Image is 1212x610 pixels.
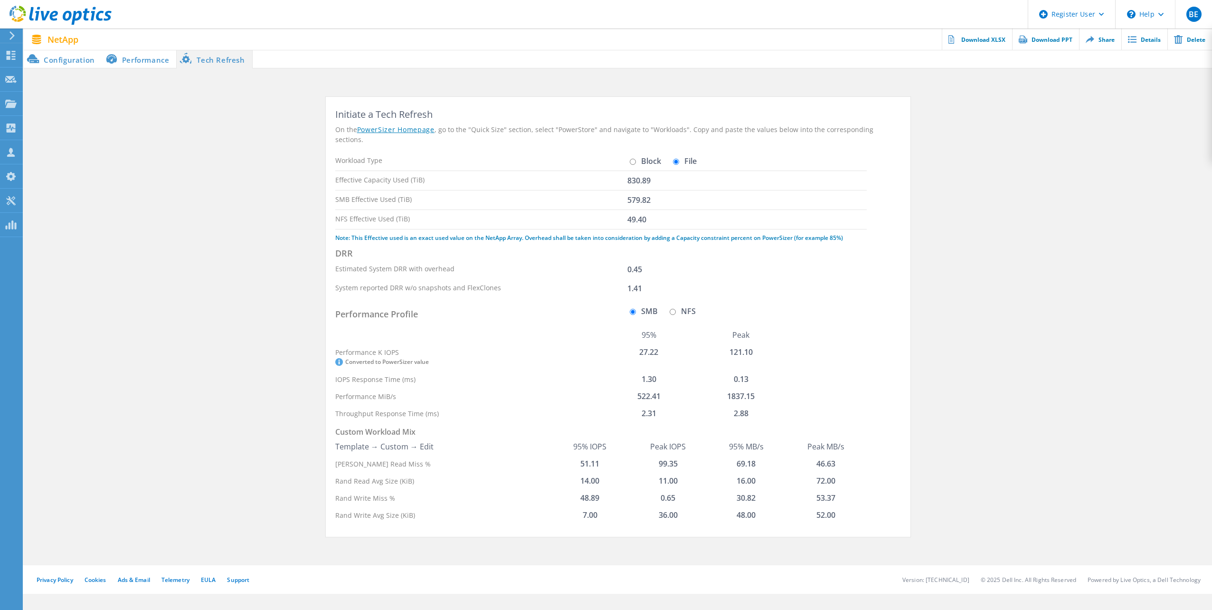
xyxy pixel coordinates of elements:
a: Live Optics Dashboard [9,20,112,27]
div: 830.89 [627,177,651,184]
a: Privacy Policy [37,576,73,584]
td: 48.00 [707,506,786,524]
th: Peak [695,326,787,343]
td: 27.22 [603,343,695,371]
td: 48.89 [551,489,629,506]
div: Note: This Effective used is an exact used value on the NetApp Array. Overhead shall be taken int... [335,234,867,242]
th: [PERSON_NAME] Read Miss % [335,455,551,472]
td: 1.30 [603,371,695,388]
a: Telemetry [161,576,189,584]
td: 52.00 [786,506,867,524]
li: Version: [TECHNICAL_ID] [902,576,969,584]
input: SMB [630,309,636,315]
a: PowerSizer Homepage [357,124,435,134]
span: NetApp [47,35,78,44]
td: 14.00 [551,472,629,489]
a: Share [1079,29,1121,50]
td: 0.65 [629,489,708,506]
input: Block [630,159,636,165]
td: 16.00 [707,472,786,489]
th: Performance K IOPS [335,343,603,371]
td: 11.00 [629,472,708,489]
span: BE [1189,10,1198,18]
li: © 2025 Dell Inc. All Rights Reserved [981,576,1076,584]
td: 2.31 [603,405,695,422]
div: 49.40 [627,216,646,223]
h4: Custom Workload Mix [335,426,867,438]
td: 0.13 [695,371,787,388]
a: Download XLSX [942,29,1012,50]
td: 69.18 [707,455,786,472]
h3: Performance Profile [335,307,628,321]
th: Rand Write Avg Size (KiB) [335,506,551,524]
div: 579.82 [627,196,651,204]
h2: Initiate a Tech Refresh [335,106,901,123]
div: 1.41 [627,285,642,292]
td: 2.88 [695,405,787,422]
th: Peak IOPS [629,438,708,455]
th: 95% MB/s [707,438,786,455]
td: 30.82 [707,489,786,506]
a: Download PPT [1012,29,1079,50]
th: 95% IOPS [551,438,629,455]
label: NFS [667,307,696,315]
td: 1837.15 [695,388,787,405]
th: 95% [603,326,695,343]
label: Block [627,157,661,165]
a: Cookies [85,576,106,584]
svg: \n [1127,10,1136,19]
th: IOPS Response Time (ms) [335,371,603,388]
td: 53.37 [786,489,867,506]
td: 121.10 [695,343,787,371]
td: 522.41 [603,388,695,405]
th: Rand Write Miss % [335,489,551,506]
a: EULA [201,576,216,584]
label: NFS Effective Used (TiB) [335,214,410,223]
div: On the , go to the "Quick Size" section, select "PowerStore" and navigate to "Workloads". Copy an... [335,124,901,144]
a: Details [1121,29,1167,50]
input: File [673,159,679,165]
td: 7.00 [551,506,629,524]
td: 99.35 [629,455,708,472]
li: Powered by Live Optics, a Dell Technology [1088,576,1201,584]
th: Throughput Response Time (ms) [335,405,603,422]
td: 51.11 [551,455,629,472]
th: Performance MiB/s [335,388,603,405]
td: 36.00 [629,506,708,524]
h3: DRR [335,247,867,260]
label: SMB [627,307,658,315]
a: Delete [1167,29,1212,50]
label: Estimated System DRR with overhead [335,264,454,273]
div: 0.45 [627,266,642,273]
th: Template → Custom → Edit [335,438,551,455]
label: System reported DRR w/o snapshots and FlexClones [335,283,501,292]
a: Support [227,576,249,584]
input: NFS [670,309,676,315]
label: Effective Capacity Used (TiB) [335,175,425,184]
td: 72.00 [786,472,867,489]
td: 46.63 [786,455,867,472]
label: Workload Type [335,156,382,165]
a: Ads & Email [118,576,150,584]
label: SMB Effective Used (TiB) [335,195,412,204]
th: Rand Read Avg Size (KiB) [335,472,551,489]
th: Peak MB/s [786,438,867,455]
label: File [671,157,697,165]
span: Converted to PowerSizer value [335,358,603,366]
